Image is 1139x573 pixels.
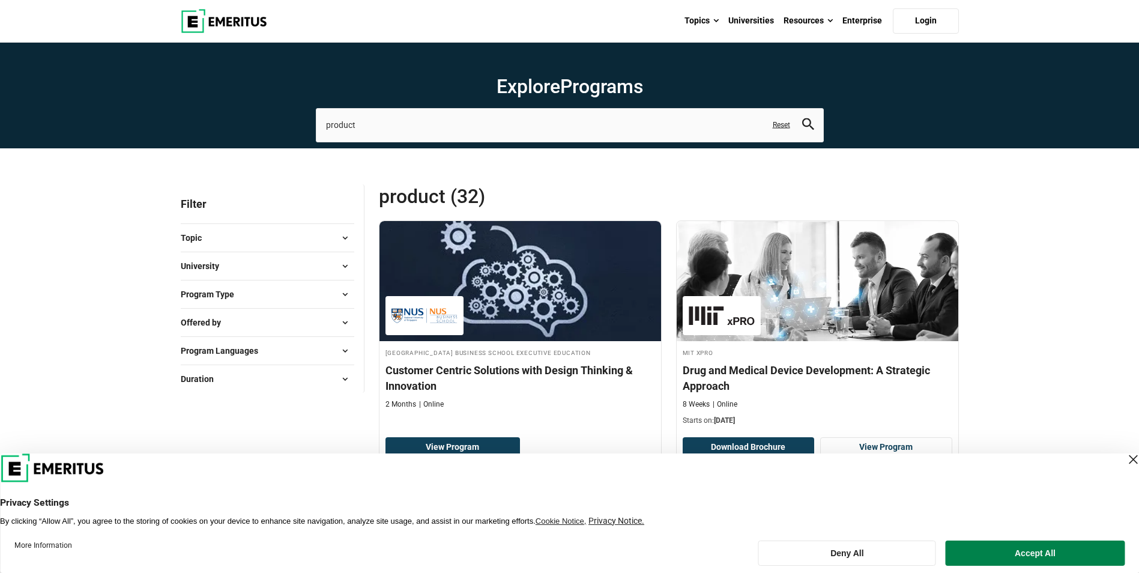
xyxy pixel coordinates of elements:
[181,229,354,247] button: Topic
[802,121,814,133] a: search
[379,221,661,416] a: Product Design and Innovation Course by National University of Singapore Business School Executiv...
[181,231,211,244] span: Topic
[714,416,735,425] span: [DATE]
[683,347,952,357] h4: MIT xPRO
[893,8,959,34] a: Login
[689,302,755,329] img: MIT xPRO
[683,399,710,410] p: 8 Weeks
[820,437,952,458] a: View Program
[316,74,824,99] h1: Explore
[181,184,354,223] p: Filter
[181,370,354,388] button: Duration
[385,437,521,458] a: View Program
[713,399,737,410] p: Online
[316,108,824,142] input: search-page
[379,184,669,208] span: product (32)
[181,257,354,275] button: University
[683,363,952,393] h4: Drug and Medical Device Development: A Strategic Approach
[181,259,229,273] span: University
[181,342,354,360] button: Program Languages
[419,399,444,410] p: Online
[677,221,958,341] img: Drug and Medical Device Development: A Strategic Approach | Online Product Design and Innovation ...
[379,221,661,341] img: Customer Centric Solutions with Design Thinking & Innovation | Online Product Design and Innovati...
[677,221,958,432] a: Product Design and Innovation Course by MIT xPRO - November 13, 2025 MIT xPRO MIT xPRO Drug and M...
[385,363,655,393] h4: Customer Centric Solutions with Design Thinking & Innovation
[181,288,244,301] span: Program Type
[181,314,354,332] button: Offered by
[773,120,790,130] a: Reset search
[391,302,458,329] img: National University of Singapore Business School Executive Education
[385,347,655,357] h4: [GEOGRAPHIC_DATA] Business School Executive Education
[181,372,223,386] span: Duration
[385,399,416,410] p: 2 Months
[181,344,268,357] span: Program Languages
[683,416,952,426] p: Starts on:
[802,118,814,132] button: search
[560,75,643,98] span: Programs
[181,316,231,329] span: Offered by
[683,437,815,458] button: Download Brochure
[181,285,354,303] button: Program Type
